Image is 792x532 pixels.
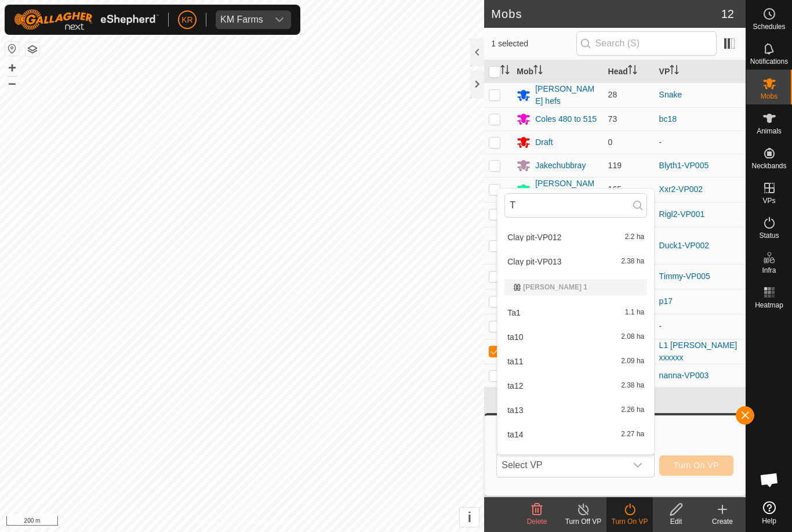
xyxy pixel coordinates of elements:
[26,42,39,56] button: Map Layers
[625,309,644,317] span: 1.1 ha
[497,447,654,471] li: ta15
[512,60,603,83] th: Mob
[659,241,709,250] a: Duck1-VP002
[497,350,654,373] li: ta11
[576,31,717,56] input: Search (S)
[14,9,159,30] img: Gallagher Logo
[467,509,471,525] span: i
[181,14,192,26] span: KR
[659,272,710,281] a: Timmy-VP005
[507,333,523,341] span: ta10
[750,58,788,65] span: Notifications
[762,517,776,524] span: Help
[507,357,523,365] span: ta11
[535,160,586,172] div: Jakechubbray
[659,90,682,99] a: Snake
[507,382,523,390] span: ta12
[497,226,654,249] li: Clay pit-VP012
[5,42,19,56] button: Reset Map
[659,114,677,124] a: bc18
[507,406,523,414] span: ta13
[514,284,638,291] div: [PERSON_NAME] 1
[497,250,654,273] li: Clay pit-VP013
[659,341,737,362] a: L1 [PERSON_NAME] xxxxxx
[699,516,746,527] div: Create
[659,371,709,380] a: nanna-VP003
[625,233,644,241] span: 2.2 ha
[621,430,644,439] span: 2.27 ha
[621,382,644,390] span: 2.38 ha
[655,60,746,83] th: VP
[560,516,606,527] div: Turn Off VP
[608,114,617,124] span: 73
[621,258,644,266] span: 2.38 ha
[604,60,655,83] th: Head
[497,325,654,349] li: ta10
[497,399,654,422] li: ta13
[626,454,649,477] div: dropdown trigger
[497,374,654,397] li: ta12
[535,83,598,107] div: [PERSON_NAME] hefs
[535,136,553,149] div: Draft
[216,10,268,29] span: KM Farms
[608,137,613,147] span: 0
[670,67,679,76] p-sorticon: Activate to sort
[659,296,673,306] a: p17
[659,161,709,170] a: Blyth1-VP005
[655,131,746,154] td: -
[628,67,637,76] p-sorticon: Activate to sort
[721,5,734,23] span: 12
[759,232,779,239] span: Status
[755,302,783,309] span: Heatmap
[527,517,547,526] span: Delete
[497,423,654,446] li: ta14
[621,357,644,365] span: 2.09 ha
[753,23,785,30] span: Schedules
[460,508,479,527] button: i
[761,93,778,100] span: Mobs
[497,454,626,477] span: Select VP
[659,184,703,194] a: Xxr2-VP002
[674,461,719,470] span: Turn On VP
[653,516,699,527] div: Edit
[491,38,576,50] span: 1 selected
[621,406,644,414] span: 2.26 ha
[608,161,622,170] span: 119
[507,309,521,317] span: Ta1
[535,178,598,202] div: [PERSON_NAME] dcf
[500,67,510,76] p-sorticon: Activate to sort
[752,462,787,497] div: Open chat
[655,314,746,339] td: -
[608,184,622,194] span: 165
[621,333,644,341] span: 2.08 ha
[659,209,705,219] a: Rigl2-VP001
[491,7,721,21] h2: Mobs
[253,517,288,527] a: Contact Us
[497,301,654,324] li: Ta1
[507,233,561,241] span: Clay pit-VP012
[507,258,561,266] span: Clay pit-VP013
[606,516,653,527] div: Turn On VP
[535,113,597,125] div: Coles 480 to 515
[197,517,240,527] a: Privacy Policy
[268,10,291,29] div: dropdown trigger
[5,76,19,90] button: –
[608,90,617,99] span: 28
[757,128,782,135] span: Animals
[504,193,647,218] input: Search
[659,455,733,476] button: Turn On VP
[762,267,776,274] span: Infra
[746,497,792,529] a: Help
[5,61,19,75] button: +
[533,67,543,76] p-sorticon: Activate to sort
[751,162,786,169] span: Neckbands
[507,430,523,439] span: ta14
[762,197,775,204] span: VPs
[220,15,263,24] div: KM Farms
